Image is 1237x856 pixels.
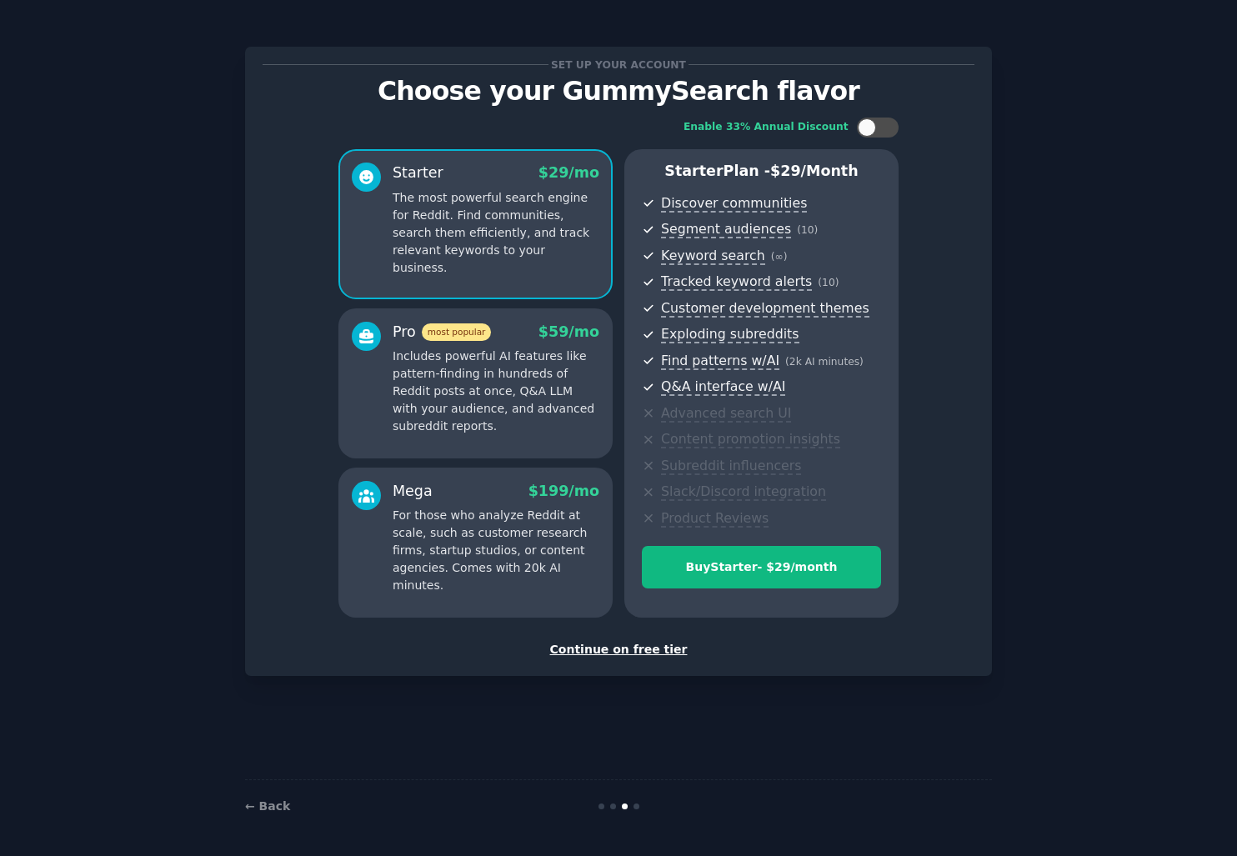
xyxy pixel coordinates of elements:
span: Keyword search [661,248,765,265]
p: The most powerful search engine for Reddit. Find communities, search them efficiently, and track ... [393,189,599,277]
span: ( 10 ) [818,277,839,288]
span: Slack/Discord integration [661,483,826,501]
span: Content promotion insights [661,431,840,448]
p: Includes powerful AI features like pattern-finding in hundreds of Reddit posts at once, Q&A LLM w... [393,348,599,435]
p: For those who analyze Reddit at scale, such as customer research firms, startup studios, or conte... [393,507,599,594]
button: BuyStarter- $29/month [642,546,881,588]
span: ( ∞ ) [771,251,788,263]
span: Tracked keyword alerts [661,273,812,291]
p: Choose your GummySearch flavor [263,77,974,106]
div: Starter [393,163,443,183]
span: $ 59 /mo [538,323,599,340]
div: Continue on free tier [263,641,974,658]
span: Advanced search UI [661,405,791,423]
span: Product Reviews [661,510,769,528]
span: Subreddit influencers [661,458,801,475]
p: Starter Plan - [642,161,881,182]
span: ( 2k AI minutes ) [785,356,864,368]
div: Pro [393,322,491,343]
span: $ 29 /month [770,163,859,179]
span: $ 199 /mo [528,483,599,499]
span: Q&A interface w/AI [661,378,785,396]
span: Discover communities [661,195,807,213]
span: Exploding subreddits [661,326,799,343]
span: Segment audiences [661,221,791,238]
span: most popular [422,323,492,341]
span: ( 10 ) [797,224,818,236]
div: Mega [393,481,433,502]
div: Buy Starter - $ 29 /month [643,558,880,576]
span: Set up your account [548,56,689,73]
a: ← Back [245,799,290,813]
span: Find patterns w/AI [661,353,779,370]
div: Enable 33% Annual Discount [684,120,849,135]
span: $ 29 /mo [538,164,599,181]
span: Customer development themes [661,300,869,318]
